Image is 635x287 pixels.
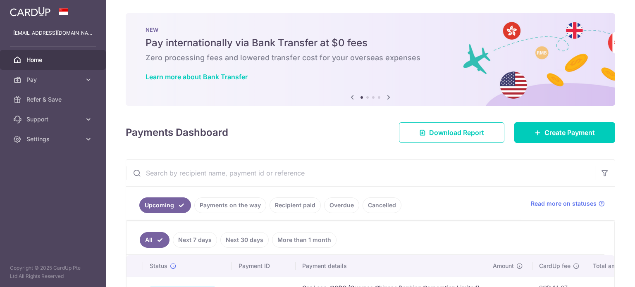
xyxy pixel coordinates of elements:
[26,95,81,104] span: Refer & Save
[296,255,486,277] th: Payment details
[140,232,169,248] a: All
[13,29,93,37] p: [EMAIL_ADDRESS][DOMAIN_NAME]
[593,262,620,270] span: Total amt.
[26,135,81,143] span: Settings
[270,197,321,213] a: Recipient paid
[146,36,595,50] h5: Pay internationally via Bank Transfer at $0 fees
[544,128,595,138] span: Create Payment
[26,56,81,64] span: Home
[146,26,595,33] p: NEW
[531,199,605,208] a: Read more on statuses
[146,73,248,81] a: Learn more about Bank Transfer
[324,197,359,213] a: Overdue
[26,115,81,123] span: Support
[150,262,167,270] span: Status
[146,53,595,63] h6: Zero processing fees and lowered transfer cost for your overseas expenses
[194,197,266,213] a: Payments on the way
[220,232,269,248] a: Next 30 days
[173,232,217,248] a: Next 7 days
[26,76,81,84] span: Pay
[531,199,597,208] span: Read more on statuses
[126,125,228,140] h4: Payments Dashboard
[232,255,296,277] th: Payment ID
[126,160,595,186] input: Search by recipient name, payment id or reference
[539,262,571,270] span: CardUp fee
[363,197,401,213] a: Cancelled
[139,197,191,213] a: Upcoming
[429,128,484,138] span: Download Report
[514,122,615,143] a: Create Payment
[126,13,615,106] img: Bank transfer banner
[272,232,337,248] a: More than 1 month
[399,122,504,143] a: Download Report
[493,262,514,270] span: Amount
[10,7,50,17] img: CardUp
[582,262,627,283] iframe: Opens a widget where you can find more information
